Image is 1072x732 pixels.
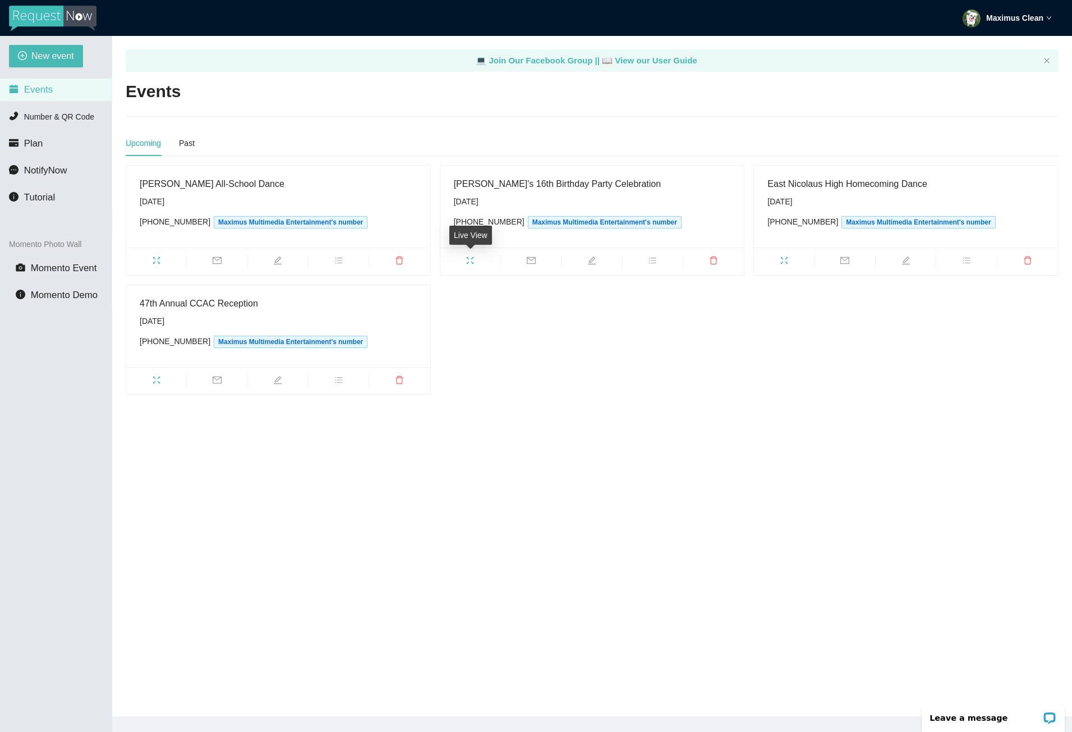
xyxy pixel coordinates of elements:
[24,84,53,95] span: Events
[454,216,731,228] div: [PHONE_NUMBER]
[1043,57,1050,65] button: close
[1046,15,1052,21] span: down
[9,192,19,202] span: info-circle
[140,335,417,348] div: [PHONE_NUMBER]
[31,49,74,63] span: New event
[454,195,731,208] div: [DATE]
[309,376,369,388] span: bars
[9,138,19,148] span: credit-card
[9,111,19,121] span: phone
[248,376,308,388] span: edit
[16,290,25,299] span: info-circle
[1043,57,1050,64] span: close
[140,177,417,191] div: [PERSON_NAME] All-School Dance
[24,138,43,149] span: Plan
[997,256,1058,268] span: delete
[754,256,814,268] span: fullscreen
[126,256,186,268] span: fullscreen
[623,256,683,268] span: bars
[476,56,486,65] span: laptop
[126,80,181,103] h2: Events
[683,256,744,268] span: delete
[140,296,417,310] div: 47th Annual CCAC Reception
[24,165,67,176] span: NotifyNow
[187,376,247,388] span: mail
[449,226,492,245] div: Live View
[440,256,500,268] span: fullscreen
[16,263,25,272] span: camera
[914,697,1072,732] iframe: LiveChat chat widget
[876,256,936,268] span: edit
[214,336,367,348] span: Maximus Multimedia Entertainment's number
[767,216,1045,228] div: [PHONE_NUMBER]
[767,195,1045,208] div: [DATE]
[24,192,55,203] span: Tutorial
[602,56,613,65] span: laptop
[936,256,996,268] span: bars
[9,84,19,94] span: calendar
[18,51,27,62] span: plus-circle
[369,256,430,268] span: delete
[454,177,731,191] div: [PERSON_NAME]'s 16th Birthday Party Celebration
[9,165,19,175] span: message
[309,256,369,268] span: bars
[126,137,161,149] div: Upcoming
[9,6,96,31] img: RequestNow
[248,256,308,268] span: edit
[24,112,94,121] span: Number & QR Code
[841,216,995,228] span: Maximus Multimedia Entertainment's number
[214,216,367,228] span: Maximus Multimedia Entertainment's number
[501,256,561,268] span: mail
[562,256,622,268] span: edit
[140,216,417,228] div: [PHONE_NUMBER]
[126,376,186,388] span: fullscreen
[767,177,1045,191] div: East Nicolaus High Homecoming Dance
[9,45,83,67] button: plus-circleNew event
[602,56,697,65] a: laptop View our User Guide
[140,195,417,208] div: [DATE]
[963,10,981,28] img: ACg8ocKvMLxJsTDqE32xSOC7ah6oeuB-HR74aes2pRaVS42AcLQHjC0n=s96-c
[476,56,602,65] a: laptop Join Our Facebook Group ||
[31,263,97,273] span: Momento Event
[140,315,417,327] div: [DATE]
[369,376,430,388] span: delete
[986,13,1043,22] strong: Maximus Clean
[528,216,682,228] span: Maximus Multimedia Entertainment's number
[815,256,875,268] span: mail
[179,137,195,149] div: Past
[187,256,247,268] span: mail
[31,290,98,300] span: Momento Demo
